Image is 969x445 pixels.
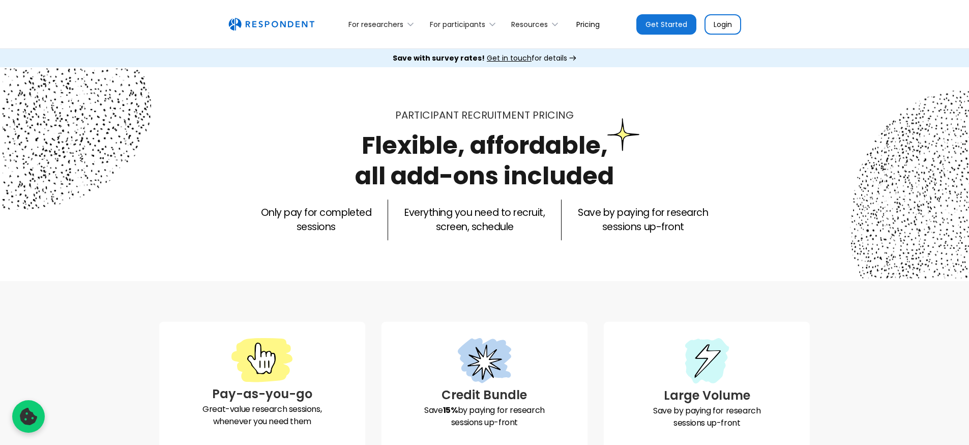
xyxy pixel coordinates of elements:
p: Great-value research sessions, whenever you need them [167,403,357,428]
a: Login [704,14,741,35]
span: Get in touch [487,53,532,63]
span: PRICING [533,108,574,122]
p: Everything you need to recruit, screen, schedule [404,206,545,234]
div: For participants [430,19,485,30]
div: For participants [424,12,505,36]
a: Get Started [636,14,696,35]
h3: Large Volume [612,386,802,405]
span: Participant recruitment [395,108,530,122]
a: Pricing [568,12,608,36]
a: home [228,18,314,31]
strong: 15% [443,404,458,416]
div: for details [393,53,567,63]
p: Only pay for completed sessions [261,206,371,234]
div: For researchers [343,12,424,36]
h3: Credit Bundle [390,386,579,404]
h1: Flexible, affordable, all add-ons included [355,128,614,193]
h3: Pay-as-you-go [167,385,357,403]
img: Untitled UI logotext [228,18,314,31]
div: Resources [506,12,568,36]
p: Save by paying for research sessions up-front [390,404,579,429]
strong: Save with survey rates! [393,53,485,63]
div: Resources [511,19,548,30]
div: For researchers [348,19,403,30]
p: Save by paying for research sessions up-front [578,206,708,234]
p: Save by paying for research sessions up-front [612,405,802,429]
